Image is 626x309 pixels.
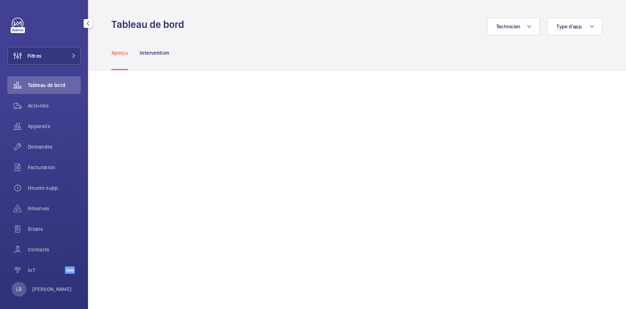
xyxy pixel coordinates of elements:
[28,205,81,212] span: Réserves
[28,143,81,150] span: Demandes
[28,123,81,130] span: Appareils
[28,246,81,253] span: Contacts
[28,52,41,59] span: Filtres
[556,23,583,29] span: Type d'app.
[32,286,72,293] p: [PERSON_NAME]
[16,286,22,293] p: LB
[65,266,75,274] span: Beta
[28,102,81,109] span: Activités
[111,18,188,31] h1: Tableau de bord
[487,18,540,35] button: Technicien
[28,164,81,171] span: Facturation
[28,81,81,89] span: Tableau de bord
[28,184,81,192] span: Heures supp.
[547,18,603,35] button: Type d'app.
[7,47,81,65] button: Filtres
[111,49,128,57] p: Aperçu
[140,49,169,57] p: Intervention
[28,225,81,233] span: Bilans
[496,23,521,29] span: Technicien
[28,266,65,274] span: IoT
